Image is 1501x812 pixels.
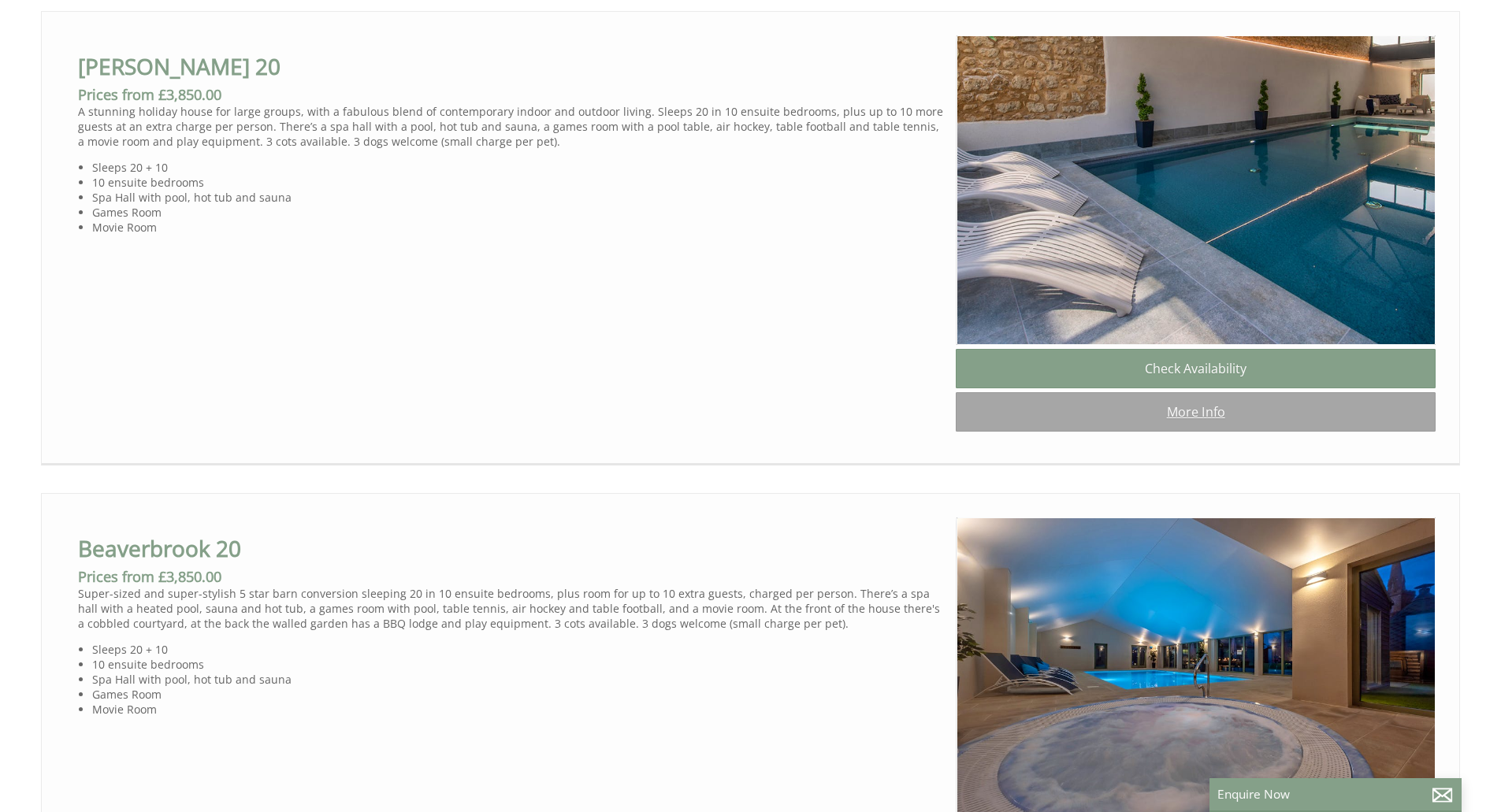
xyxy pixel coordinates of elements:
[92,642,943,657] li: Sleeps 20 + 10
[92,672,943,687] li: Spa Hall with pool, hot tub and sauna
[78,51,281,81] a: [PERSON_NAME] 20
[78,85,943,104] h3: Prices from £3,850.00
[92,190,943,205] li: Spa Hall with pool, hot tub and sauna
[956,349,1436,388] a: Check Availability
[92,220,943,235] li: Movie Room
[92,160,943,175] li: Sleeps 20 + 10
[78,104,943,149] p: A stunning holiday house for large groups, with a fabulous blend of contemporary indoor and outdo...
[92,205,943,220] li: Games Room
[1217,786,1454,803] p: Enquire Now
[78,567,943,586] h3: Prices from £3,850.00
[92,657,943,672] li: 10 ensuite bedrooms
[92,175,943,190] li: 10 ensuite bedrooms
[957,35,1436,346] img: Churchill_20_somerset_sleeps20_spa1_pool_spa_bbq_family_celebration_.content.original.jpg
[92,702,943,717] li: Movie Room
[956,392,1436,432] a: More Info
[78,533,241,563] a: Beaverbrook 20
[78,586,943,631] p: Super-sized and super-stylish 5 star barn conversion sleeping 20 in 10 ensuite bedrooms, plus roo...
[92,687,943,702] li: Games Room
